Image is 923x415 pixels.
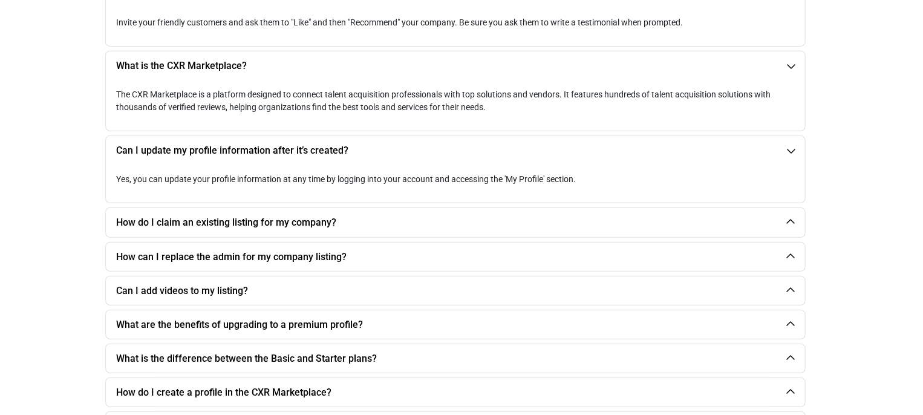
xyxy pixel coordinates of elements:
p: Invite your friendly customers and ask them to "Like" and then "Recommend" your company. Be sure ... [116,16,794,29]
button: What is the CXR Marketplace? [106,51,786,80]
p: Yes, you can update your profile information at any time by logging into your account and accessi... [116,173,794,186]
button: How can I replace the admin for my company listing? [106,243,786,271]
button: Can I update my profile information after it’s created? [106,136,786,165]
button: What are the benefits of upgrading to a premium profile? [106,310,786,339]
button: How do I claim an existing listing for my company? [106,208,786,237]
button: Can I add videos to my listing? [106,276,786,305]
p: The CXR Marketplace is a platform designed to connect talent acquisition professionals with top s... [116,88,794,114]
button: How do I create a profile in the CXR Marketplace? [106,378,786,407]
button: What is the difference between the Basic and Starter plans? [106,344,786,373]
